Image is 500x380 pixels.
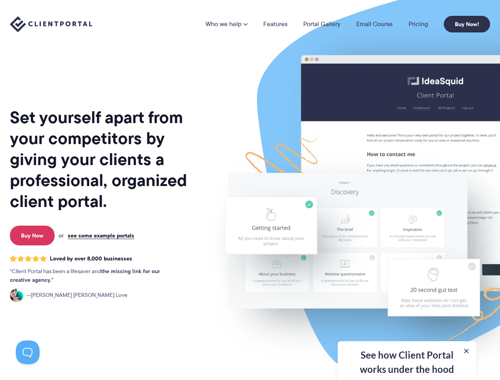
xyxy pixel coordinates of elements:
a: Buy Now! [444,16,490,32]
a: Who we help [205,21,247,27]
ul: Who we help [139,40,490,215]
a: Buy Now [10,226,55,245]
span: Loved by over 8,000 businesses [50,255,132,262]
iframe: Toggle Customer Support [16,340,40,364]
a: Features [263,21,287,27]
a: Pricing [409,21,428,27]
h1: Set yourself apart from your competitors by giving your clients a professional, organized client ... [10,107,202,212]
strong: the missing link for our creative agency [10,267,160,284]
a: see some example portals [68,232,134,239]
a: Portal Gallery [303,21,340,27]
span: [PERSON_NAME] [PERSON_NAME] Love [27,291,127,300]
span: or [59,232,64,239]
a: Email Course [356,21,393,27]
p: Client Portal has been a lifesaver and . [10,267,176,285]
